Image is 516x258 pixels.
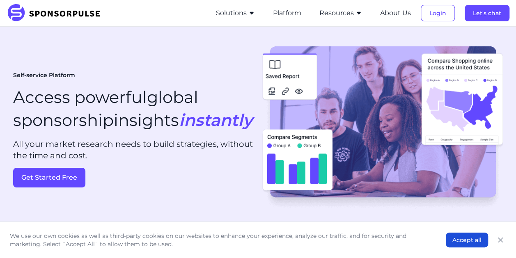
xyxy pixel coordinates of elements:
p: All your market research needs to build strategies, without the time and cost. [13,138,255,161]
button: Login [421,5,455,21]
div: Widget de chat [475,219,516,258]
a: Platform [273,9,301,17]
button: About Us [380,8,411,18]
button: Platform [273,8,301,18]
button: Solutions [216,8,255,18]
img: SponsorPulse [7,4,106,22]
span: Self-service Platform [13,71,75,80]
a: About Us [380,9,411,17]
h1: Access powerful global sponsorship insights [13,86,255,132]
span: instantly [179,110,252,130]
a: Login [421,9,455,17]
button: Let's chat [465,5,509,21]
button: Get Started Free [13,168,85,187]
a: Get Started Free [13,168,255,187]
button: Accept all [446,233,488,247]
a: Let's chat [465,9,509,17]
button: Resources [319,8,362,18]
p: We use our own cookies as well as third-party cookies on our websites to enhance your experience,... [10,232,429,248]
iframe: Chat Widget [475,219,516,258]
